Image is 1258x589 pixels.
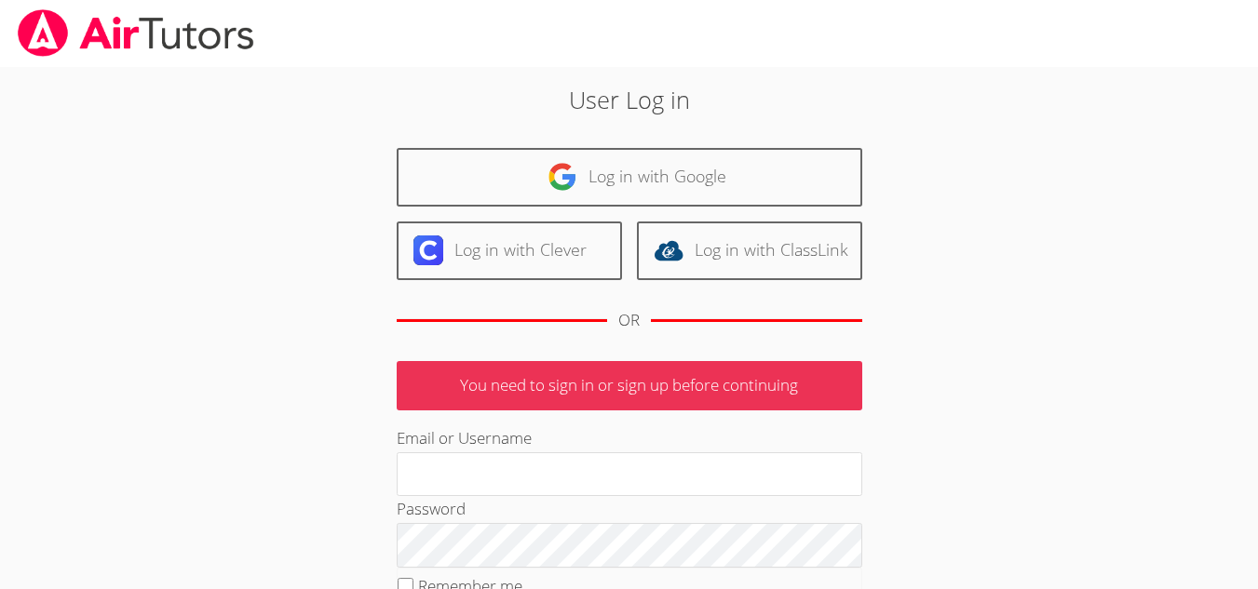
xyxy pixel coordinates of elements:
a: Log in with ClassLink [637,221,862,280]
p: You need to sign in or sign up before continuing [397,361,862,410]
div: OR [618,307,640,334]
img: classlink-logo-d6bb404cc1216ec64c9a2012d9dc4662098be43eaf13dc465df04b49fa7ab582.svg [654,235,683,265]
a: Log in with Google [397,148,862,207]
img: google-logo-50288ca7cdecda66e5e0955fdab243c47b7ad437acaf1139b6f446037453330a.svg [548,162,577,192]
a: Log in with Clever [397,221,622,280]
label: Email or Username [397,427,532,448]
label: Password [397,498,466,519]
img: clever-logo-6eab21bc6e7a338710f1a6ff85c0baf02591cd810cc4098c63d3a4b26e2feb20.svg [413,235,443,265]
img: airtutors_banner-c4298cdbf04f3fff15de1276eac7730deb9818008684d7c2e4769d2f7ddbe033.png [16,9,256,57]
h2: User Log in [290,82,969,117]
